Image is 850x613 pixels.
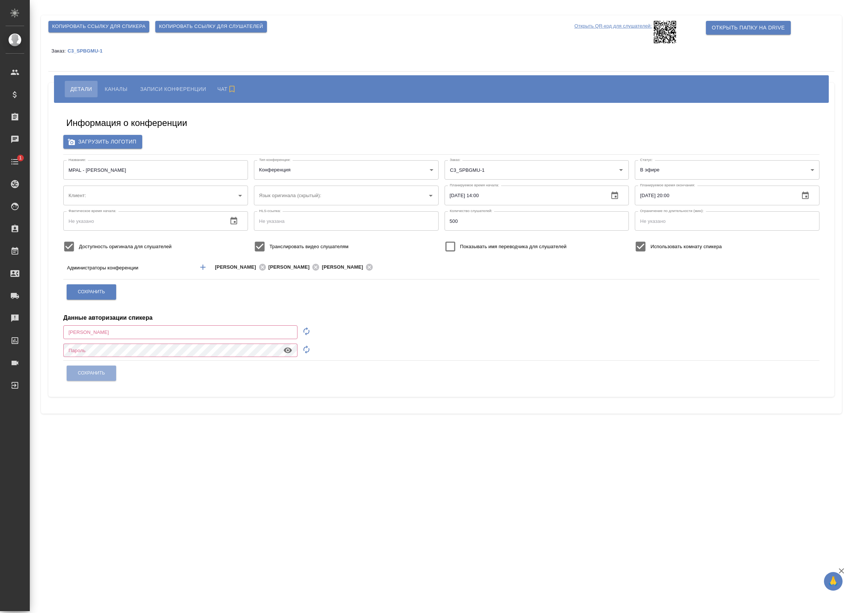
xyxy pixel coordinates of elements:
[445,211,629,231] input: Не указано
[2,152,28,171] a: 1
[63,313,153,322] h4: Данные авторизации спикера
[63,325,297,339] input: Не указано
[67,264,192,272] p: Администраторы конференции
[215,262,268,272] div: [PERSON_NAME]
[635,160,819,180] div: В эфире
[78,289,105,295] span: Сохранить
[254,211,439,231] input: Не указана
[254,160,439,180] div: Конференция
[635,211,819,231] input: Не указано
[322,263,367,271] span: [PERSON_NAME]
[706,21,791,35] button: Открыть папку на Drive
[217,85,238,94] span: Чат
[635,186,793,205] input: Не указано
[140,85,206,94] span: Записи конференции
[322,262,375,272] div: [PERSON_NAME]
[63,135,142,149] label: Загрузить логотип
[824,572,843,591] button: 🙏
[70,85,92,94] span: Детали
[574,21,652,43] p: Открыть QR-код для слушателей:
[827,573,840,589] span: 🙏
[69,137,136,146] span: Загрузить логотип
[616,165,626,175] button: Open
[51,48,67,54] p: Заказ:
[15,154,26,162] span: 1
[215,263,261,271] span: [PERSON_NAME]
[159,22,263,31] span: Копировать ссылку для слушателей
[749,266,751,268] button: Open
[52,22,146,31] span: Копировать ссылку для спикера
[67,284,116,300] button: Сохранить
[227,85,236,94] svg: Подписаться
[155,21,267,32] button: Копировать ссылку для слушателей
[268,262,322,272] div: [PERSON_NAME]
[63,211,222,231] input: Не указано
[194,258,212,276] button: Добавить менеджера
[67,48,108,54] a: C3_SPBGMU-1
[460,243,567,250] span: Показывать имя переводчика для слушателей
[105,85,127,94] span: Каналы
[48,21,149,32] button: Копировать ссылку для спикера
[79,243,172,250] span: Доступность оригинала для слушателей
[66,117,187,129] h5: Информация о конференции
[235,190,245,201] button: Open
[270,243,348,250] span: Транслировать видео слушателям
[650,243,722,250] span: Использовать комнату спикера
[712,23,785,32] span: Открыть папку на Drive
[426,190,436,201] button: Open
[445,186,603,205] input: Не указано
[63,160,248,180] input: Не указан
[268,263,314,271] span: [PERSON_NAME]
